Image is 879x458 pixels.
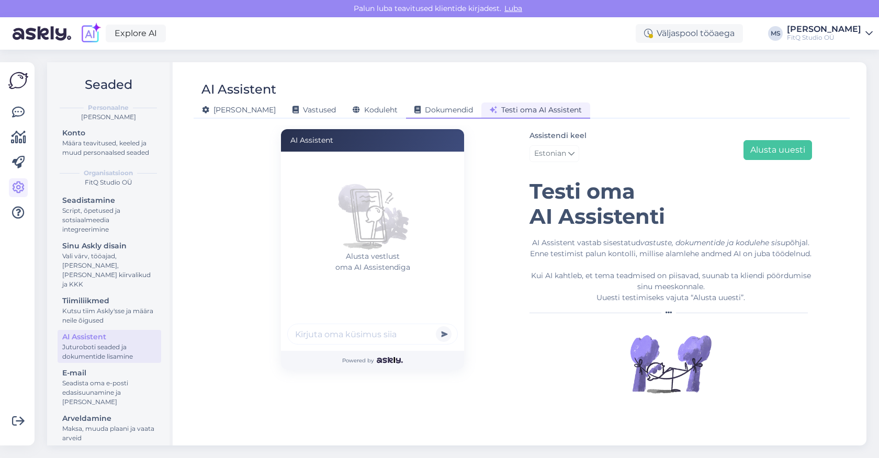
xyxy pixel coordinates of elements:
div: AI Assistent [62,331,156,342]
img: Illustration [629,322,713,406]
a: KontoMäära teavitused, keeled ja muud personaalsed seaded [58,126,161,159]
button: Alusta uuesti [743,140,812,160]
b: Personaalne [88,103,129,112]
img: No chats [331,167,414,251]
img: Askly Logo [8,71,28,90]
span: Estonian [534,148,566,159]
div: MS [768,26,783,41]
a: Explore AI [106,25,166,42]
h2: Seaded [55,75,161,95]
span: Luba [501,4,525,13]
span: Koduleht [353,105,398,115]
img: explore-ai [80,22,102,44]
a: Estonian [529,145,579,162]
a: TiimiliikmedKutsu tiim Askly'sse ja määra neile õigused [58,294,161,327]
div: FitQ Studio OÜ [787,33,861,42]
a: Sinu Askly disainVali värv, tööajad, [PERSON_NAME], [PERSON_NAME] kiirvalikud ja KKK [58,239,161,291]
span: Dokumendid [414,105,473,115]
div: Arveldamine [62,413,156,424]
span: Powered by [342,357,402,364]
div: Juturoboti seaded ja dokumentide lisamine [62,342,156,361]
div: Väljaspool tööaega [636,24,743,43]
h1: Testi oma AI Assistenti [529,179,812,229]
div: FitQ Studio OÜ [55,178,161,187]
i: vastuste, dokumentide ja kodulehe sisu [640,238,785,247]
div: Määra teavitused, keeled ja muud personaalsed seaded [62,139,156,157]
div: Tiimiliikmed [62,295,156,306]
div: Maksa, muuda plaani ja vaata arveid [62,424,156,443]
a: [PERSON_NAME]FitQ Studio OÜ [787,25,873,42]
a: E-mailSeadista oma e-posti edasisuunamine ja [PERSON_NAME] [58,366,161,408]
div: AI Assistent vastab sisestatud põhjal. Enne testimist palun kontolli, millise alamlehe andmed AI ... [529,237,812,303]
input: Kirjuta oma küsimus siia [287,324,458,345]
a: ArveldamineMaksa, muuda plaani ja vaata arveid [58,411,161,444]
div: Konto [62,128,156,139]
span: Testi oma AI Assistent [490,105,582,115]
a: AI AssistentJuturoboti seaded ja dokumentide lisamine [58,330,161,363]
span: Vastused [292,105,336,115]
div: Script, õpetused ja sotsiaalmeedia integreerimine [62,206,156,234]
div: [PERSON_NAME] [55,112,161,122]
img: Askly [377,357,402,363]
div: AI Assistent [281,129,464,152]
a: SeadistamineScript, õpetused ja sotsiaalmeedia integreerimine [58,193,161,236]
b: Organisatsioon [84,168,133,178]
div: AI Assistent [201,79,276,99]
div: Seadista oma e-posti edasisuunamine ja [PERSON_NAME] [62,379,156,407]
span: [PERSON_NAME] [202,105,276,115]
div: Seadistamine [62,195,156,206]
div: Kutsu tiim Askly'sse ja määra neile õigused [62,306,156,325]
label: Assistendi keel [529,130,587,141]
div: [PERSON_NAME] [787,25,861,33]
div: Sinu Askly disain [62,241,156,251]
p: Alusta vestlust oma AI Assistendiga [287,251,458,273]
div: Vali värv, tööajad, [PERSON_NAME], [PERSON_NAME] kiirvalikud ja KKK [62,251,156,289]
div: E-mail [62,368,156,379]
